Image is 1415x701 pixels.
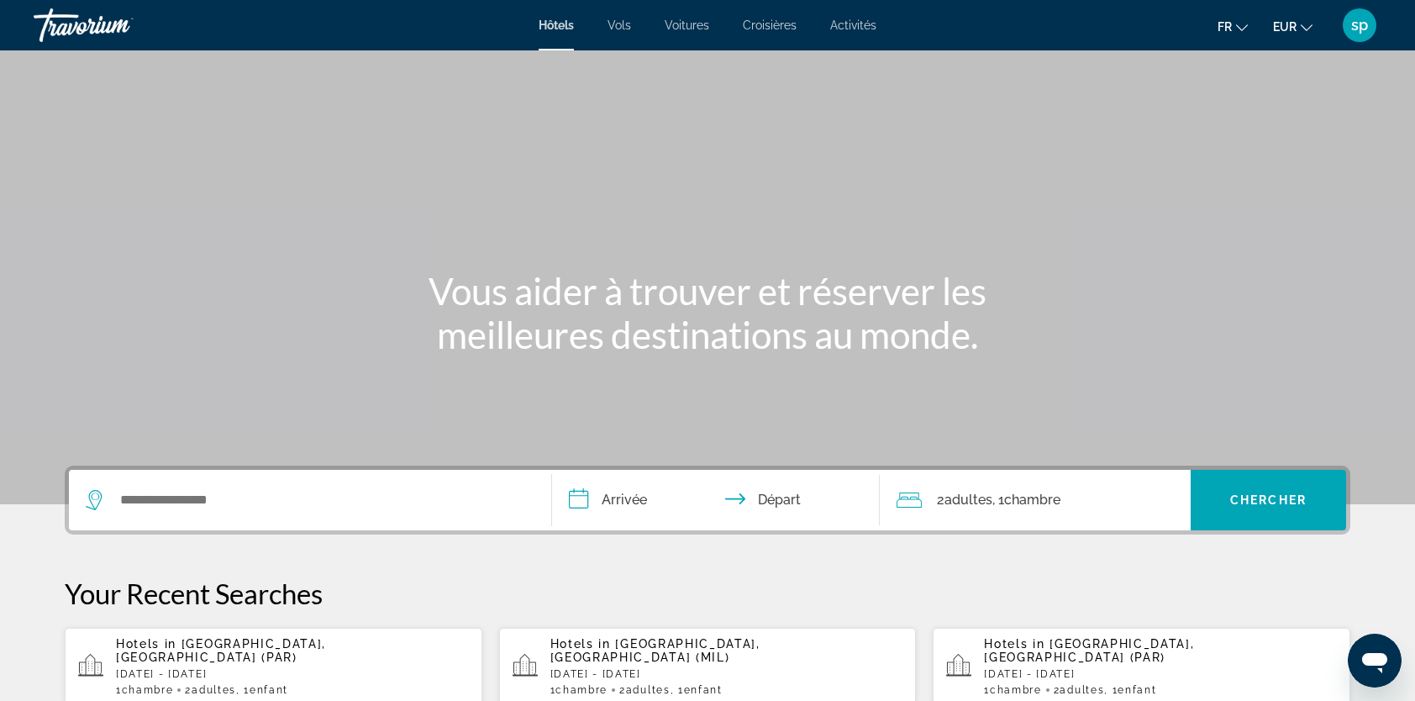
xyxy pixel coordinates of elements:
h1: Vous aider à trouver et réserver les meilleures destinations au monde. [392,269,1023,356]
button: Change language [1218,14,1248,39]
span: Adultes [944,492,992,508]
span: Chambre [1004,492,1060,508]
span: Chambre [122,684,174,696]
span: , 1 [992,488,1060,512]
button: Travelers: 2 adults, 0 children [880,470,1191,530]
span: 2 [1054,684,1104,696]
span: 2 [937,488,992,512]
p: Your Recent Searches [65,577,1350,610]
div: Search widget [69,470,1346,530]
span: Hotels in [116,637,176,651]
p: [DATE] - [DATE] [550,668,903,680]
span: [GEOGRAPHIC_DATA], [GEOGRAPHIC_DATA] (MIL) [550,637,760,664]
span: fr [1218,20,1232,34]
p: [DATE] - [DATE] [116,668,469,680]
span: 2 [619,684,670,696]
span: Adultes [1060,684,1104,696]
span: EUR [1273,20,1297,34]
a: Vols [608,18,631,32]
span: Enfant [250,684,288,696]
button: User Menu [1338,8,1381,43]
span: , 1 [1104,684,1156,696]
span: [GEOGRAPHIC_DATA], [GEOGRAPHIC_DATA] (PAR) [116,637,326,664]
span: Adultes [626,684,671,696]
span: Chercher [1230,493,1307,507]
span: Hotels in [984,637,1044,651]
a: Hôtels [539,18,574,32]
span: Adultes [192,684,236,696]
span: Hotels in [550,637,611,651]
span: Enfant [684,684,723,696]
button: Change currency [1273,14,1312,39]
span: Enfant [1118,684,1156,696]
span: 2 [185,684,235,696]
span: [GEOGRAPHIC_DATA], [GEOGRAPHIC_DATA] (PAR) [984,637,1194,664]
span: sp [1351,17,1368,34]
span: 1 [550,684,608,696]
span: 1 [116,684,173,696]
a: Croisières [743,18,797,32]
iframe: Bouton de lancement de la fenêtre de messagerie [1348,634,1402,688]
span: Chambre [555,684,608,696]
span: , 1 [671,684,723,696]
button: Chercher [1191,470,1346,530]
span: Chambre [990,684,1042,696]
a: Travorium [34,3,202,47]
span: 1 [984,684,1041,696]
a: Activités [830,18,876,32]
span: , 1 [236,684,288,696]
p: [DATE] - [DATE] [984,668,1337,680]
button: Check in and out dates [552,470,880,530]
a: Voitures [665,18,709,32]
